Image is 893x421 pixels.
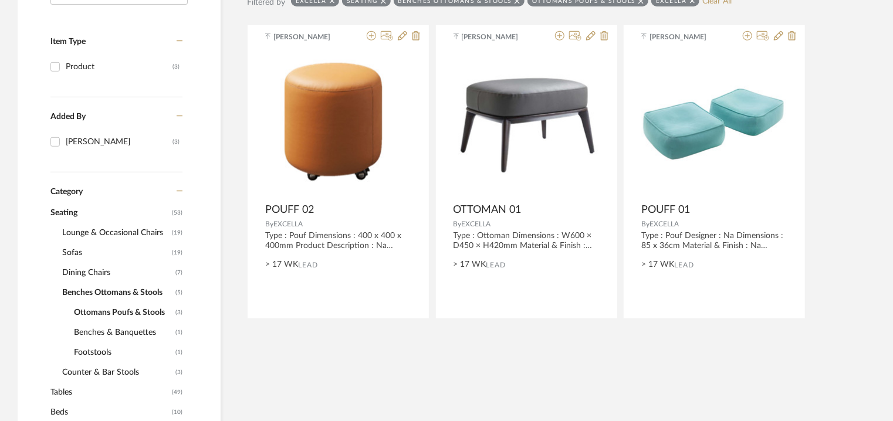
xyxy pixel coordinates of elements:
[66,133,172,151] div: [PERSON_NAME]
[175,323,182,342] span: (1)
[172,57,180,76] div: (3)
[454,203,522,216] span: OTTOMAN 01
[265,259,298,271] span: > 17 WK
[66,57,172,76] div: Product
[486,261,506,269] span: Lead
[265,203,314,216] span: POUFF 02
[175,363,182,382] span: (3)
[172,383,182,402] span: (49)
[50,38,86,46] span: Item Type
[175,343,182,362] span: (1)
[265,220,273,228] span: By
[273,220,303,228] span: EXCELLA
[273,32,347,42] span: [PERSON_NAME]
[454,70,600,176] img: OTTOMAN 01
[298,261,318,269] span: Lead
[265,231,411,251] div: Type : Pouf Dimensions : 400 x 400 x 400mm Product Description : Na Additional information : Na A...
[641,86,787,161] img: POUFF 01
[175,283,182,302] span: (5)
[641,220,650,228] span: By
[175,263,182,282] span: (7)
[50,113,86,121] span: Added By
[462,32,536,42] span: [PERSON_NAME]
[62,362,172,382] span: Counter & Bar Stools
[62,283,172,303] span: Benches Ottomans & Stools
[175,303,182,322] span: (3)
[462,220,491,228] span: EXCELLA
[641,231,787,251] div: Type : Pouf Designer : Na Dimensions : 85 x 36cm Material & Finish : Na Product Description : Na ...
[62,223,169,243] span: Lounge & Occasional Chairs
[172,223,182,242] span: (19)
[650,32,723,42] span: [PERSON_NAME]
[74,342,172,362] span: Footstools
[74,303,172,322] span: Ottomans Poufs & Stools
[50,187,83,197] span: Category
[172,133,180,151] div: (3)
[674,261,694,269] span: Lead
[454,220,462,228] span: By
[50,203,169,223] span: Seating
[454,259,486,271] span: > 17 WK
[641,203,690,216] span: POUFF 01
[172,203,182,222] span: (53)
[265,50,411,197] div: 0
[172,243,182,262] span: (19)
[50,382,169,402] span: Tables
[62,243,169,263] span: Sofas
[650,220,679,228] span: EXCELLA
[74,322,172,342] span: Benches & Banquettes
[280,50,397,197] img: POUFF 02
[454,231,600,251] div: Type : Ottoman Dimensions : W600 × D450 × H420mm Material & Finish : North American Walnut solid ...
[62,263,172,283] span: Dining Chairs
[641,259,674,271] span: > 17 WK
